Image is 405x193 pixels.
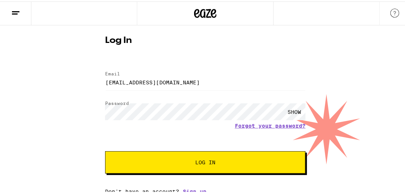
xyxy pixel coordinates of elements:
div: Don't have an account? [105,187,306,193]
span: Hi. Need any help? [4,5,54,11]
label: Email [105,70,120,75]
div: SHOW [283,102,306,119]
input: Email [105,72,306,89]
a: Forgot your password? [235,121,306,127]
a: Sign up [183,187,206,193]
h1: Log In [105,35,306,44]
button: Log In [105,150,306,172]
label: Password [105,99,129,104]
span: Log In [195,158,215,164]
